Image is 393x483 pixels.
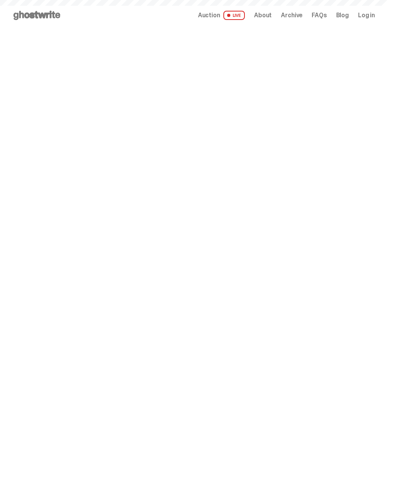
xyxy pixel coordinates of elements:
[223,11,245,20] span: LIVE
[336,12,349,18] a: Blog
[198,12,220,18] span: Auction
[198,11,245,20] a: Auction LIVE
[254,12,272,18] a: About
[312,12,327,18] a: FAQs
[358,12,375,18] a: Log in
[281,12,302,18] a: Archive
